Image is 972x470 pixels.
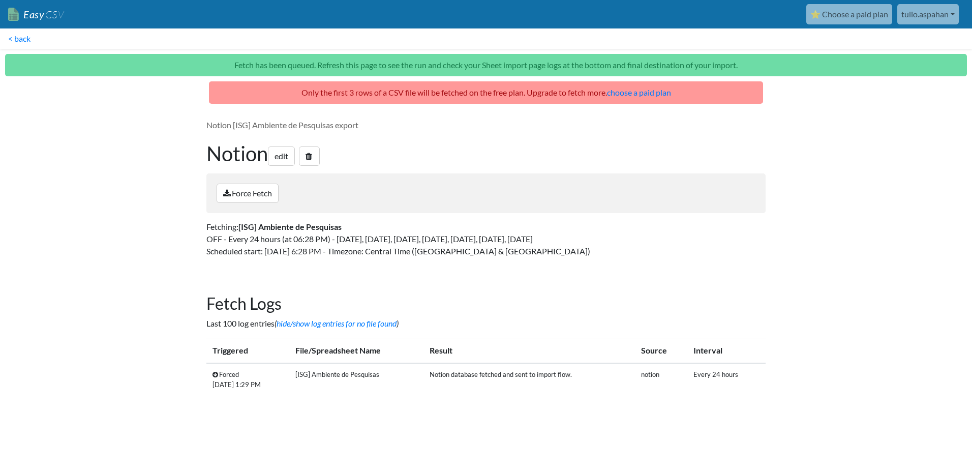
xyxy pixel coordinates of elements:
[897,4,959,24] a: tulio.aspahan
[687,338,766,364] th: Interval
[806,4,892,24] a: ⭐ Choose a paid plan
[5,54,967,76] p: Fetch has been queued. Refresh this page to see the run and check your Sheet import page logs at ...
[275,318,399,328] i: ( )
[206,119,766,131] p: Notion [ISG] Ambiente de Pesquisas export
[423,363,635,396] td: Notion database fetched and sent to import flow.
[8,4,64,25] a: EasyCSV
[217,184,279,203] a: Force Fetch
[206,294,766,313] h2: Fetch Logs
[268,146,295,166] a: edit
[206,317,766,330] p: Last 100 log entries
[635,363,687,396] td: notion
[687,363,766,396] td: Every 24 hours
[206,363,289,396] td: Forced [DATE] 1:29 PM
[289,338,423,364] th: File/Spreadsheet Name
[635,338,687,364] th: Source
[607,87,671,97] a: choose a paid plan
[238,222,342,231] strong: [ISG] Ambiente de Pesquisas
[206,338,289,364] th: Triggered
[209,81,763,104] p: Only the first 3 rows of a CSV file will be fetched on the free plan. Upgrade to fetch more.
[44,8,64,21] span: CSV
[423,338,635,364] th: Result
[277,318,397,328] a: hide/show log entries for no file found
[206,141,766,166] h1: Notion
[289,363,423,396] td: [ISG] Ambiente de Pesquisas
[206,221,766,257] p: Fetching: OFF - Every 24 hours (at 06:28 PM) - [DATE], [DATE], [DATE], [DATE], [DATE], [DATE], [D...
